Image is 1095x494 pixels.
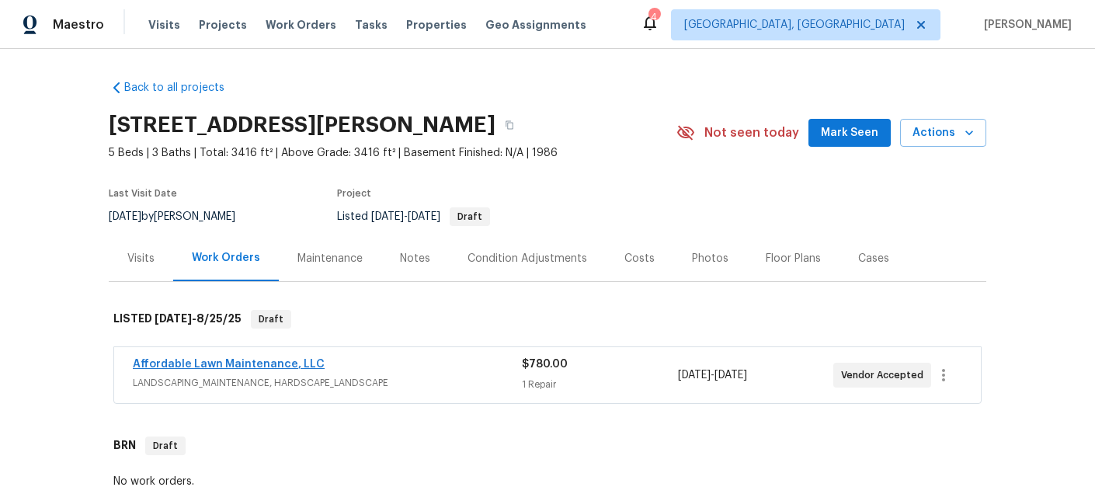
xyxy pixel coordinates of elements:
[109,294,986,344] div: LISTED [DATE]-8/25/25Draft
[692,251,728,266] div: Photos
[678,367,747,383] span: -
[648,9,659,25] div: 4
[155,313,242,324] span: -
[109,80,258,96] a: Back to all projects
[113,437,136,455] h6: BRN
[522,359,568,370] span: $780.00
[199,17,247,33] span: Projects
[337,211,490,222] span: Listed
[624,251,655,266] div: Costs
[678,370,711,381] span: [DATE]
[113,310,242,329] h6: LISTED
[133,375,522,391] span: LANDSCAPING_MAINTENANCE, HARDSCAPE_LANDSCAPE
[522,377,677,392] div: 1 Repair
[133,359,325,370] a: Affordable Lawn Maintenance, LLC
[406,17,467,33] span: Properties
[468,251,587,266] div: Condition Adjustments
[196,313,242,324] span: 8/25/25
[451,212,488,221] span: Draft
[192,250,260,266] div: Work Orders
[400,251,430,266] div: Notes
[808,119,891,148] button: Mark Seen
[109,189,177,198] span: Last Visit Date
[900,119,986,148] button: Actions
[53,17,104,33] span: Maestro
[109,421,986,471] div: BRN Draft
[109,211,141,222] span: [DATE]
[408,211,440,222] span: [DATE]
[912,124,974,143] span: Actions
[337,189,371,198] span: Project
[355,19,388,30] span: Tasks
[266,17,336,33] span: Work Orders
[371,211,440,222] span: -
[485,17,586,33] span: Geo Assignments
[704,125,799,141] span: Not seen today
[714,370,747,381] span: [DATE]
[109,145,676,161] span: 5 Beds | 3 Baths | Total: 3416 ft² | Above Grade: 3416 ft² | Basement Finished: N/A | 1986
[766,251,821,266] div: Floor Plans
[252,311,290,327] span: Draft
[858,251,889,266] div: Cases
[113,474,982,489] div: No work orders.
[148,17,180,33] span: Visits
[841,367,930,383] span: Vendor Accepted
[371,211,404,222] span: [DATE]
[821,124,878,143] span: Mark Seen
[147,438,184,454] span: Draft
[109,207,254,226] div: by [PERSON_NAME]
[978,17,1072,33] span: [PERSON_NAME]
[127,251,155,266] div: Visits
[297,251,363,266] div: Maintenance
[684,17,905,33] span: [GEOGRAPHIC_DATA], [GEOGRAPHIC_DATA]
[109,117,495,133] h2: [STREET_ADDRESS][PERSON_NAME]
[495,111,523,139] button: Copy Address
[155,313,192,324] span: [DATE]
